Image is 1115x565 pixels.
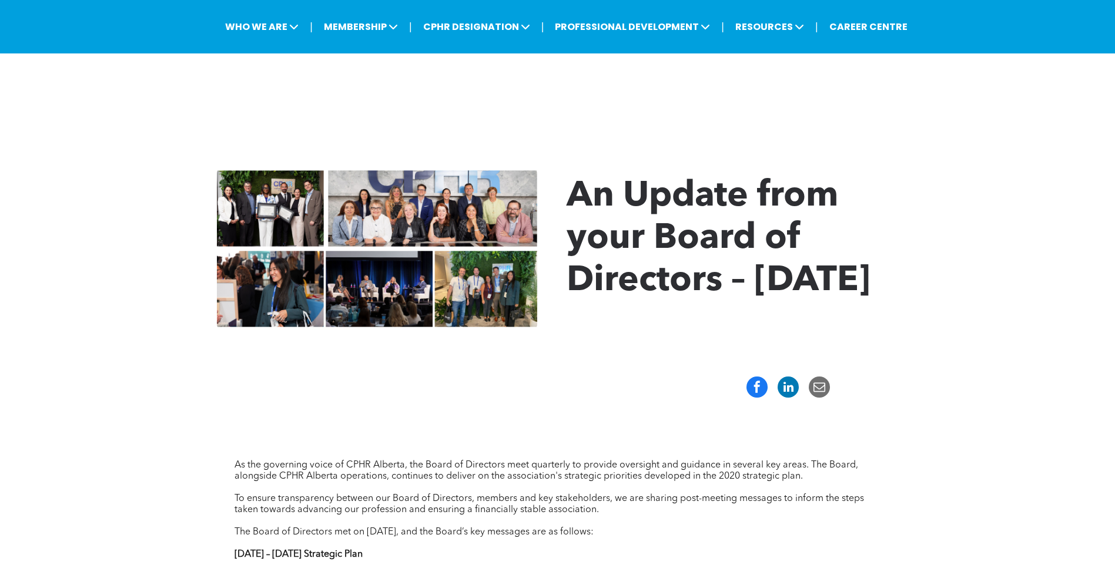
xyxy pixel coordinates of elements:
[721,15,724,39] li: |
[541,15,544,39] li: |
[235,494,864,514] span: To ensure transparency between our Board of Directors, members and key stakeholders, we are shari...
[551,16,714,38] span: PROFESSIONAL DEVELOPMENT
[222,16,302,38] span: WHO WE ARE
[310,15,313,39] li: |
[826,16,911,38] a: CAREER CENTRE
[815,15,818,39] li: |
[235,550,363,559] strong: [DATE] – [DATE] Strategic Plan
[235,527,594,537] span: The Board of Directors met on [DATE], and the Board’s key messages are as follows:
[420,16,534,38] span: CPHR DESIGNATION
[235,460,858,481] span: As the governing voice of CPHR Alberta, the Board of Directors meet quarterly to provide oversigh...
[567,179,870,299] span: An Update from your Board of Directors – [DATE]
[409,15,412,39] li: |
[732,16,808,38] span: RESOURCES
[320,16,401,38] span: MEMBERSHIP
